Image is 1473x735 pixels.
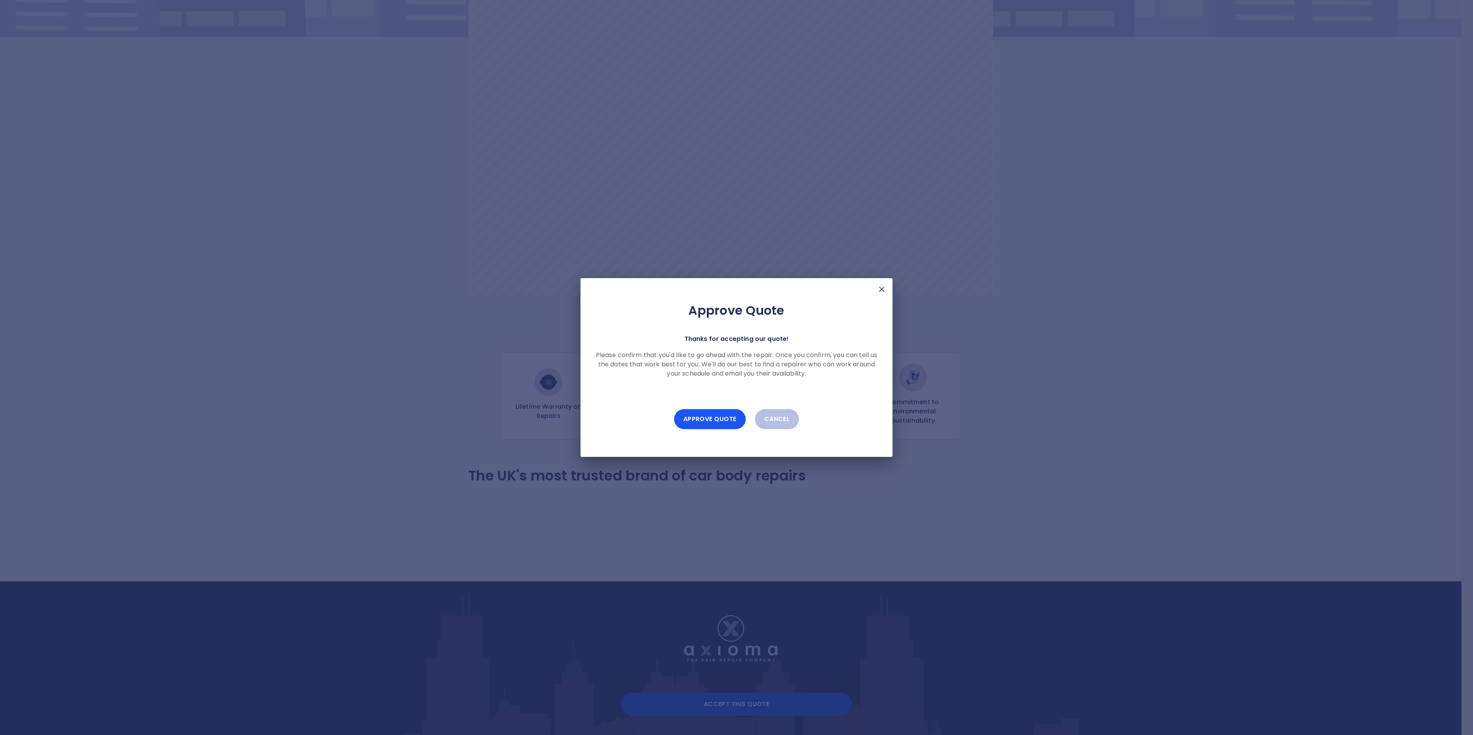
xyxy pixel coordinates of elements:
button: Approve Quote [674,409,746,429]
p: Please confirm that you'd like to go ahead with the repair. Once you confirm, you can tell us the... [593,351,880,378]
button: Cancel [755,409,799,429]
p: Thanks for accepting our quote! [684,334,789,344]
h2: Approve Quote [593,303,880,318]
img: X Mark [877,285,886,294]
